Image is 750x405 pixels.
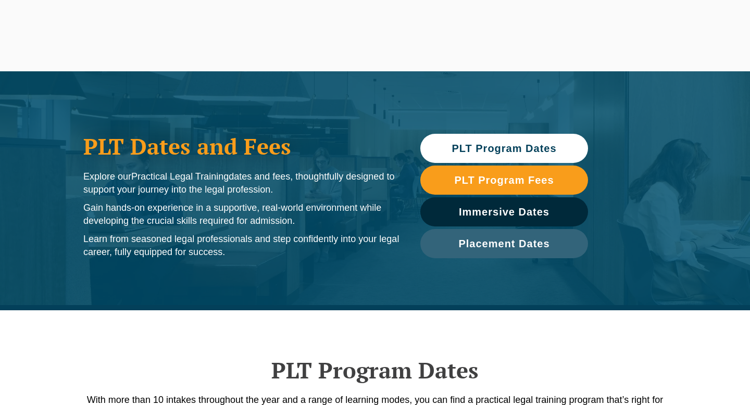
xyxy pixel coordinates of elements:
p: Learn from seasoned legal professionals and step confidently into your legal career, fully equipp... [83,233,399,259]
span: PLT Program Dates [452,143,556,154]
span: Practical Legal Training [131,171,229,182]
span: PLT Program Fees [454,175,554,185]
a: Immersive Dates [420,197,588,226]
a: PLT Program Dates [420,134,588,163]
a: Placement Dates [420,229,588,258]
span: Placement Dates [458,238,549,249]
a: PLT Program Fees [420,166,588,195]
h1: PLT Dates and Fees [83,133,399,159]
span: Immersive Dates [459,207,549,217]
p: Gain hands-on experience in a supportive, real-world environment while developing the crucial ski... [83,201,399,227]
h2: PLT Program Dates [78,357,672,383]
p: Explore our dates and fees, thoughtfully designed to support your journey into the legal profession. [83,170,399,196]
